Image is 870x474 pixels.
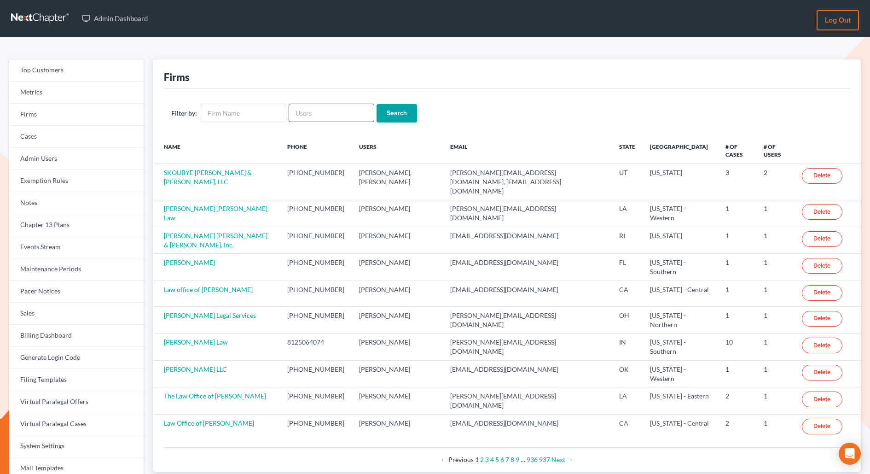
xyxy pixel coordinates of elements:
td: [PERSON_NAME] [352,307,443,334]
td: 8125064074 [280,334,352,360]
td: [EMAIL_ADDRESS][DOMAIN_NAME] [443,227,611,254]
a: System Settings [9,435,144,457]
td: 1 [718,200,756,227]
a: [PERSON_NAME] [164,258,215,266]
a: Delete [802,168,842,184]
a: Billing Dashboard [9,325,144,347]
td: 1 [756,281,795,306]
input: Users [289,104,374,122]
a: Admin Dashboard [77,10,152,27]
td: [PERSON_NAME][EMAIL_ADDRESS][DOMAIN_NAME], [EMAIL_ADDRESS][DOMAIN_NAME] [443,164,611,200]
input: Search [377,104,417,123]
td: 3 [718,164,756,200]
td: [PERSON_NAME] [352,254,443,281]
a: Delete [802,392,842,407]
td: [US_STATE] - Central [643,414,718,440]
td: [PERSON_NAME] [352,387,443,414]
td: [EMAIL_ADDRESS][DOMAIN_NAME] [443,254,611,281]
a: The Law Office of [PERSON_NAME] [164,392,266,400]
td: 1 [718,281,756,306]
a: Top Customers [9,59,144,82]
td: CA [612,414,643,440]
a: [PERSON_NAME] [PERSON_NAME] & [PERSON_NAME], Inc. [164,232,267,249]
td: [PHONE_NUMBER] [280,281,352,306]
td: [US_STATE] - Southern [643,254,718,281]
td: [PERSON_NAME], [PERSON_NAME] [352,164,443,200]
a: [PERSON_NAME] LLC [164,365,227,373]
a: Law office of [PERSON_NAME] [164,286,253,293]
div: Open Intercom Messenger [839,443,861,465]
td: [US_STATE] [643,227,718,254]
a: [PERSON_NAME] Legal Services [164,311,256,319]
td: [PHONE_NUMBER] [280,254,352,281]
td: [PERSON_NAME] [352,334,443,360]
td: 1 [756,361,795,387]
td: [EMAIL_ADDRESS][DOMAIN_NAME] [443,414,611,440]
a: Delete [802,311,842,327]
td: 1 [756,227,795,254]
th: # of Cases [718,137,756,164]
td: 1 [756,414,795,440]
td: 2 [718,387,756,414]
td: 10 [718,334,756,360]
td: RI [612,227,643,254]
td: UT [612,164,643,200]
a: Virtual Paralegal Offers [9,391,144,413]
td: 1 [718,227,756,254]
th: [GEOGRAPHIC_DATA] [643,137,718,164]
th: Phone [280,137,352,164]
em: Page 1 [475,456,479,463]
a: Page 7 [505,456,509,463]
a: SKOUBYE [PERSON_NAME] & [PERSON_NAME], LLC [164,169,252,186]
td: 1 [718,254,756,281]
a: Pacer Notices [9,281,144,303]
a: Cases [9,126,144,148]
a: Delete [802,338,842,353]
a: Page 2 [480,456,484,463]
a: [PERSON_NAME] Law [164,338,228,346]
td: [PHONE_NUMBER] [280,387,352,414]
a: Delete [802,365,842,380]
td: 1 [718,361,756,387]
td: 1 [756,334,795,360]
td: 1 [756,307,795,334]
a: Page 4 [490,456,494,463]
td: [PHONE_NUMBER] [280,164,352,200]
td: [PERSON_NAME] [352,361,443,387]
td: IN [612,334,643,360]
td: [PERSON_NAME][EMAIL_ADDRESS][DOMAIN_NAME] [443,387,611,414]
label: Filter by: [171,108,197,118]
th: State [612,137,643,164]
td: [PERSON_NAME][EMAIL_ADDRESS][DOMAIN_NAME] [443,307,611,334]
td: [PHONE_NUMBER] [280,414,352,440]
a: Page 6 [500,456,504,463]
td: [US_STATE] - Central [643,281,718,306]
a: Exemption Rules [9,170,144,192]
a: Page 937 [539,456,550,463]
td: [US_STATE] - Western [643,361,718,387]
td: 1 [718,307,756,334]
th: Users [352,137,443,164]
td: [PHONE_NUMBER] [280,200,352,227]
td: FL [612,254,643,281]
td: [PERSON_NAME][EMAIL_ADDRESS][DOMAIN_NAME] [443,200,611,227]
a: Generate Login Code [9,347,144,369]
input: Firm Name [201,104,286,122]
td: [PERSON_NAME] [352,200,443,227]
td: [PHONE_NUMBER] [280,307,352,334]
td: [PHONE_NUMBER] [280,227,352,254]
a: Chapter 13 Plans [9,214,144,236]
a: Next page [551,456,573,463]
a: Delete [802,204,842,220]
a: Delete [802,231,842,247]
td: CA [612,281,643,306]
td: 1 [756,200,795,227]
a: Firms [9,104,144,126]
td: OH [612,307,643,334]
a: Notes [9,192,144,214]
td: [EMAIL_ADDRESS][DOMAIN_NAME] [443,281,611,306]
span: Previous page [441,456,474,463]
a: Page 936 [527,456,538,463]
td: [US_STATE] - Western [643,200,718,227]
a: Page 5 [495,456,499,463]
